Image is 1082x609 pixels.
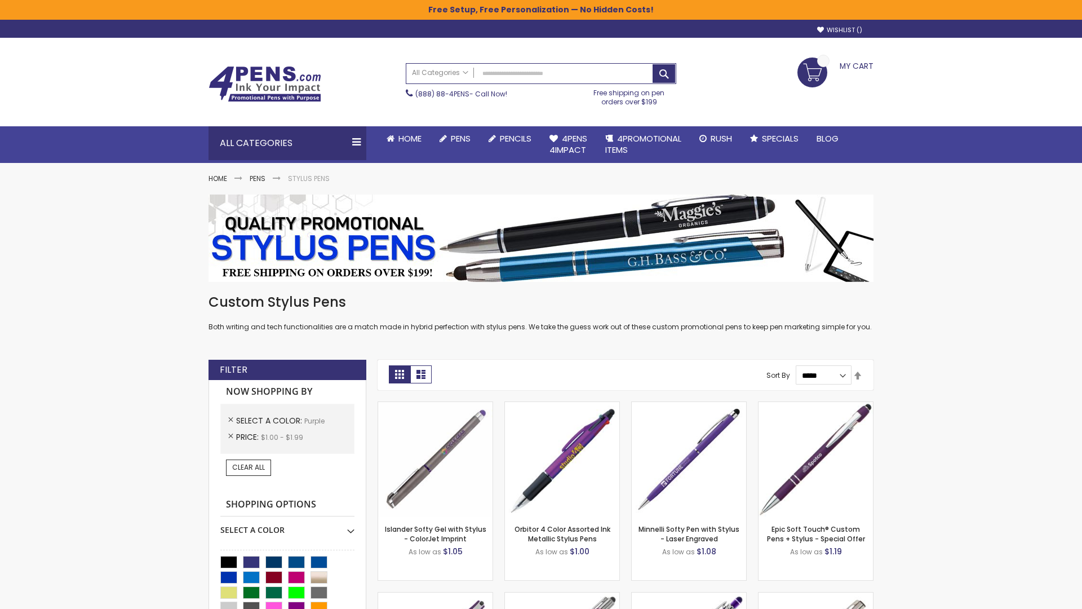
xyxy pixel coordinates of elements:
[824,546,842,557] span: $1.19
[759,592,873,602] a: Tres-Chic Touch Pen - Standard Laser-Purple
[711,133,732,144] span: Rush
[220,380,354,404] strong: Now Shopping by
[378,592,493,602] a: Avendale Velvet Touch Stylus Gel Pen-Purple
[232,462,265,472] span: Clear All
[209,126,366,160] div: All Categories
[759,401,873,411] a: 4P-MS8B-Purple
[632,592,746,602] a: Phoenix Softy with Stylus Pen - Laser-Purple
[398,133,422,144] span: Home
[415,89,469,99] a: (888) 88-4PENS
[690,126,741,151] a: Rush
[226,460,271,475] a: Clear All
[549,133,587,156] span: 4Pens 4impact
[220,517,354,536] div: Select A Color
[632,402,746,517] img: Minnelli Softy Pen with Stylus - Laser Engraved-Purple
[236,431,261,443] span: Price
[582,84,677,107] div: Free shipping on pen orders over $199
[759,402,873,517] img: 4P-MS8B-Purple
[480,126,540,151] a: Pencils
[662,547,695,557] span: As low as
[250,174,265,183] a: Pens
[638,524,739,543] a: Minnelli Softy Pen with Stylus - Laser Engraved
[443,546,463,557] span: $1.05
[431,126,480,151] a: Pens
[220,493,354,517] strong: Shopping Options
[209,174,227,183] a: Home
[451,133,471,144] span: Pens
[385,524,486,543] a: Islander Softy Gel with Stylus - ColorJet Imprint
[236,415,304,426] span: Select A Color
[412,68,468,77] span: All Categories
[632,401,746,411] a: Minnelli Softy Pen with Stylus - Laser Engraved-Purple
[389,365,410,383] strong: Grid
[535,547,568,557] span: As low as
[766,370,790,380] label: Sort By
[515,524,610,543] a: Orbitor 4 Color Assorted Ink Metallic Stylus Pens
[817,26,862,34] a: Wishlist
[500,133,531,144] span: Pencils
[261,433,303,442] span: $1.00 - $1.99
[817,133,839,144] span: Blog
[304,416,325,426] span: Purple
[570,546,589,557] span: $1.00
[415,89,507,99] span: - Call Now!
[378,401,493,411] a: Islander Softy Gel with Stylus - ColorJet Imprint-Purple
[767,524,865,543] a: Epic Soft Touch® Custom Pens + Stylus - Special Offer
[406,64,474,82] a: All Categories
[741,126,808,151] a: Specials
[209,66,321,102] img: 4Pens Custom Pens and Promotional Products
[790,547,823,557] span: As low as
[378,402,493,517] img: Islander Softy Gel with Stylus - ColorJet Imprint-Purple
[378,126,431,151] a: Home
[209,293,873,332] div: Both writing and tech functionalities are a match made in hybrid perfection with stylus pens. We ...
[209,293,873,311] h1: Custom Stylus Pens
[505,402,619,517] img: Orbitor 4 Color Assorted Ink Metallic Stylus Pens-Purple
[697,546,716,557] span: $1.08
[596,126,690,163] a: 4PROMOTIONALITEMS
[540,126,596,163] a: 4Pens4impact
[409,547,441,557] span: As low as
[605,133,681,156] span: 4PROMOTIONAL ITEMS
[505,401,619,411] a: Orbitor 4 Color Assorted Ink Metallic Stylus Pens-Purple
[808,126,848,151] a: Blog
[220,364,247,376] strong: Filter
[505,592,619,602] a: Tres-Chic with Stylus Metal Pen - Standard Laser-Purple
[762,133,799,144] span: Specials
[209,195,873,282] img: Stylus Pens
[288,174,330,183] strong: Stylus Pens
